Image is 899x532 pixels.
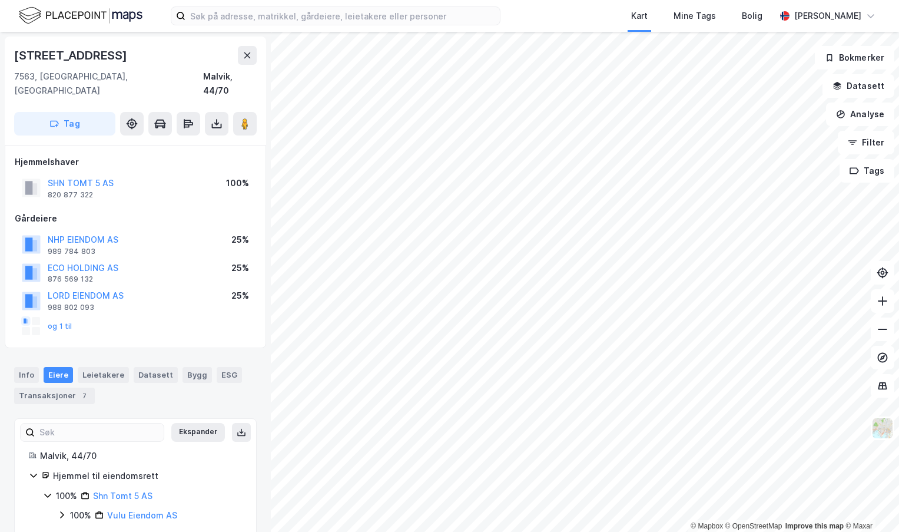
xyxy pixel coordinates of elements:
[171,423,225,442] button: Ekspander
[44,367,73,382] div: Eiere
[785,522,844,530] a: Improve this map
[203,70,257,98] div: Malvik, 44/70
[78,367,129,382] div: Leietakere
[794,9,861,23] div: [PERSON_NAME]
[107,510,177,520] a: Vulu Eiendom AS
[134,367,178,382] div: Datasett
[93,491,152,501] a: Shn Tomt 5 AS
[226,176,249,190] div: 100%
[231,233,249,247] div: 25%
[14,367,39,382] div: Info
[231,289,249,303] div: 25%
[742,9,762,23] div: Bolig
[14,46,130,65] div: [STREET_ADDRESS]
[15,212,256,226] div: Gårdeiere
[871,417,894,440] img: Z
[691,522,723,530] a: Mapbox
[40,449,242,463] div: Malvik, 44/70
[631,9,648,23] div: Kart
[183,367,212,382] div: Bygg
[231,261,249,275] div: 25%
[840,475,899,532] iframe: Chat Widget
[15,155,256,169] div: Hjemmelshaver
[14,112,115,136] button: Tag
[48,190,93,200] div: 820 877 322
[14,70,203,98] div: 7563, [GEOGRAPHIC_DATA], [GEOGRAPHIC_DATA]
[78,390,90,402] div: 7
[70,508,91,523] div: 100%
[185,7,500,25] input: Søk på adresse, matrikkel, gårdeiere, leietakere eller personer
[48,247,95,256] div: 989 784 803
[822,74,894,98] button: Datasett
[826,103,894,126] button: Analyse
[674,9,716,23] div: Mine Tags
[48,275,93,284] div: 876 569 132
[53,469,242,483] div: Hjemmel til eiendomsrett
[840,159,894,183] button: Tags
[725,522,782,530] a: OpenStreetMap
[838,131,894,154] button: Filter
[56,489,77,503] div: 100%
[14,388,95,404] div: Transaksjoner
[217,367,242,382] div: ESG
[35,424,164,441] input: Søk
[815,46,894,70] button: Bokmerker
[48,303,94,312] div: 988 802 093
[19,5,142,26] img: logo.f888ab2527a4732fd821a326f86c7f29.svg
[840,475,899,532] div: Kontrollprogram for chat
